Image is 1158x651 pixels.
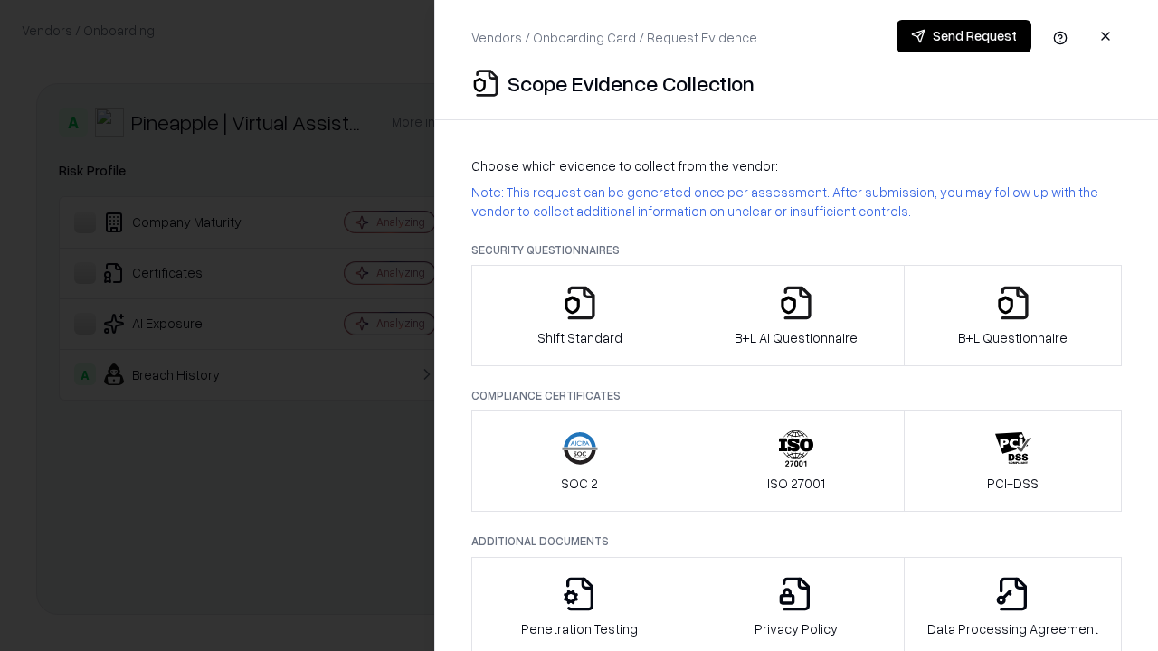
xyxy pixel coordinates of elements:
button: B+L Questionnaire [904,265,1122,366]
p: B+L Questionnaire [958,328,1068,347]
p: Security Questionnaires [471,242,1122,258]
p: Vendors / Onboarding Card / Request Evidence [471,28,757,47]
button: SOC 2 [471,410,688,512]
p: Note: This request can be generated once per assessment. After submission, you may follow up with... [471,183,1122,221]
p: Shift Standard [537,328,622,347]
button: Shift Standard [471,265,688,366]
button: Send Request [897,20,1031,52]
p: PCI-DSS [987,474,1039,493]
p: Compliance Certificates [471,388,1122,403]
p: ISO 27001 [767,474,825,493]
button: PCI-DSS [904,410,1122,512]
p: SOC 2 [561,474,598,493]
p: Penetration Testing [521,619,638,638]
p: Data Processing Agreement [927,619,1098,638]
p: B+L AI Questionnaire [735,328,858,347]
p: Additional Documents [471,533,1122,549]
p: Scope Evidence Collection [508,69,755,98]
p: Privacy Policy [755,619,838,638]
button: B+L AI Questionnaire [688,265,906,366]
button: ISO 27001 [688,410,906,512]
p: Choose which evidence to collect from the vendor: [471,156,1122,175]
